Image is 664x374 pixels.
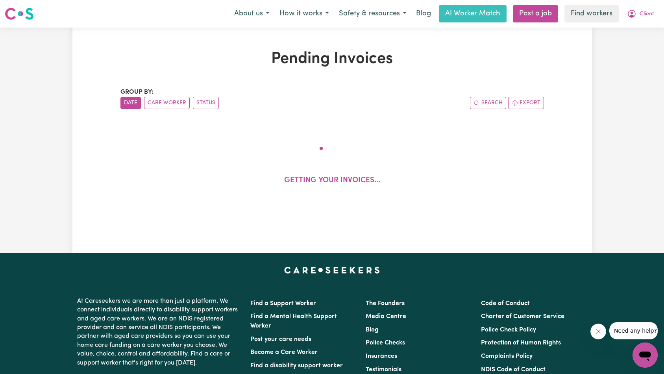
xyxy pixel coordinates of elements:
a: Careseekers home page [284,267,380,273]
button: Export [508,97,544,109]
a: AI Worker Match [439,5,507,22]
a: Police Checks [366,340,405,346]
a: Police Check Policy [481,327,536,333]
p: Getting your invoices... [284,175,380,187]
a: Insurances [366,353,397,359]
a: The Founders [366,300,405,307]
a: Complaints Policy [481,353,533,359]
a: Code of Conduct [481,300,530,307]
a: Blog [411,5,436,22]
button: sort invoices by paid status [193,97,219,109]
img: Careseekers logo [5,7,34,21]
button: About us [229,6,274,22]
span: Group by: [120,89,154,95]
a: Careseekers logo [5,5,34,23]
span: Client [640,10,654,19]
a: Find a disability support worker [250,363,343,369]
a: Blog [366,327,379,333]
iframe: Close message [590,324,606,339]
a: Post your care needs [250,336,311,343]
iframe: Button to launch messaging window [633,343,658,368]
h1: Pending Invoices [120,50,544,69]
button: Safety & resources [334,6,411,22]
a: Find workers [564,5,619,22]
a: NDIS Code of Conduct [481,367,546,373]
a: Protection of Human Rights [481,340,561,346]
iframe: Message from company [609,322,658,339]
a: Find a Support Worker [250,300,316,307]
button: How it works [274,6,334,22]
button: sort invoices by care worker [144,97,190,109]
p: At Careseekers we are more than just a platform. We connect individuals directly to disability su... [77,294,241,370]
a: Testimonials [366,367,401,373]
a: Media Centre [366,313,406,320]
button: sort invoices by date [120,97,141,109]
button: Search [470,97,506,109]
a: Post a job [513,5,558,22]
button: My Account [622,6,659,22]
a: Find a Mental Health Support Worker [250,313,337,329]
a: Become a Care Worker [250,349,318,355]
a: Charter of Customer Service [481,313,564,320]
